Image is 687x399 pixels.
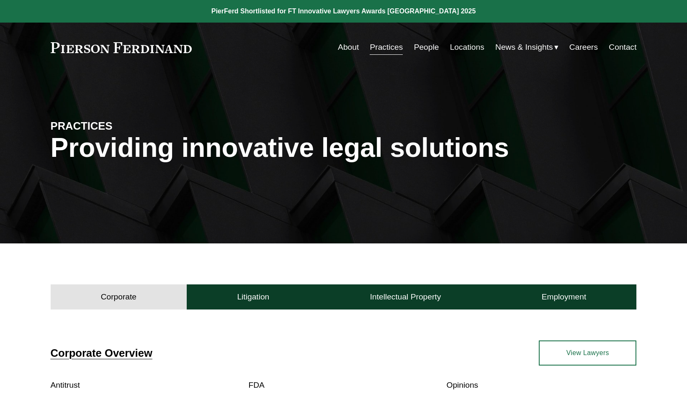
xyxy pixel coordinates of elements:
[569,39,598,55] a: Careers
[414,39,439,55] a: People
[51,347,152,359] a: Corporate Overview
[495,39,558,55] a: folder dropdown
[370,292,441,302] h4: Intellectual Property
[51,381,80,389] a: Antitrust
[495,40,553,55] span: News & Insights
[609,39,636,55] a: Contact
[450,39,484,55] a: Locations
[370,39,403,55] a: Practices
[237,292,269,302] h4: Litigation
[249,381,265,389] a: FDA
[539,340,636,366] a: View Lawyers
[101,292,136,302] h4: Corporate
[446,381,478,389] a: Opinions
[338,39,359,55] a: About
[51,119,197,133] h4: PRACTICES
[51,133,637,163] h1: Providing innovative legal solutions
[542,292,587,302] h4: Employment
